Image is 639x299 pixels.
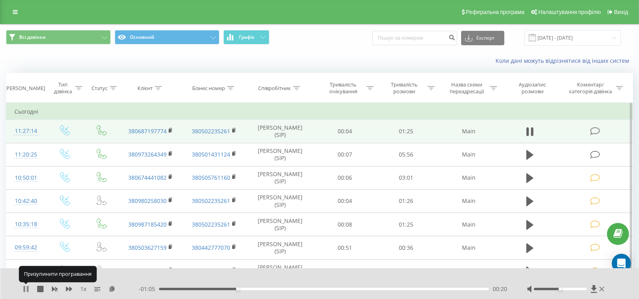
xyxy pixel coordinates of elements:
a: 380503627159 [128,244,167,251]
div: 10:50:01 [14,170,37,186]
div: Бізнес номер [192,85,225,92]
td: Main [437,259,500,283]
a: 380962050909 [128,267,167,275]
td: Main [437,120,500,143]
span: 00:20 [493,285,507,293]
td: 00:04 [315,120,376,143]
td: 01:25 [376,120,437,143]
div: Статус [92,85,107,92]
div: Призупинити програвання [19,266,97,282]
td: [PERSON_NAME] (SIP) [246,189,315,213]
div: 11:27:14 [14,123,37,139]
td: 00:08 [315,213,376,236]
td: Main [437,213,500,236]
a: 380987185420 [128,221,167,228]
div: 10:42:40 [14,193,37,209]
td: 00:06 [315,166,376,189]
span: Налаштування профілю [538,9,601,15]
span: Всі дзвінки [19,34,46,40]
button: Основний [115,30,219,44]
a: 380674441082 [128,174,167,181]
td: 01:26 [376,189,437,213]
input: Пошук за номером [372,31,457,45]
td: 05:56 [376,143,437,166]
div: [PERSON_NAME] [5,85,45,92]
a: 380442777070 [192,267,230,275]
td: 03:01 [376,166,437,189]
td: [PERSON_NAME] (SIP) [246,143,315,166]
div: 09:58:36 [14,263,37,279]
a: 380442777070 [192,244,230,251]
td: 01:25 [376,213,437,236]
div: Коментар/категорія дзвінка [567,81,614,95]
div: Тривалість розмови [383,81,426,95]
td: [PERSON_NAME] (SIP) [246,236,315,259]
a: 380687197774 [128,127,167,135]
a: 380505761160 [192,174,230,181]
div: 09:59:42 [14,240,37,255]
a: 380980258030 [128,197,167,205]
button: Експорт [461,31,504,45]
div: Аудіозапис розмови [508,81,557,95]
a: 380502235261 [192,127,230,135]
span: Реферальна програма [466,9,525,15]
div: Open Intercom Messenger [612,254,631,273]
td: 01:31 [376,259,437,283]
td: Main [437,166,500,189]
td: Сьогодні [6,104,633,120]
td: 00:25 [315,259,376,283]
a: 380502235261 [192,221,230,228]
div: 11:20:25 [14,147,37,163]
span: - 01:05 [139,285,159,293]
a: 380502235261 [192,197,230,205]
div: Назва схеми переадресації [445,81,488,95]
div: Тип дзвінка [52,81,73,95]
span: Вихід [614,9,628,15]
button: Графік [223,30,269,44]
td: Main [437,143,500,166]
td: 00:04 [315,189,376,213]
td: [PERSON_NAME] (SIP) [246,213,315,236]
span: Графік [239,34,255,40]
td: 00:36 [376,236,437,259]
div: Accessibility label [559,287,562,291]
div: Клієнт [137,85,153,92]
td: 00:07 [315,143,376,166]
div: Accessibility label [236,287,239,291]
div: Тривалість очікування [322,81,364,95]
a: 380973264349 [128,151,167,158]
td: [PERSON_NAME] (SIP) [246,259,315,283]
span: 1 x [80,285,86,293]
td: [PERSON_NAME] (SIP) [246,120,315,143]
button: Всі дзвінки [6,30,111,44]
td: 00:51 [315,236,376,259]
td: Main [437,189,500,213]
a: Коли дані можуть відрізнятися вiд інших систем [496,57,633,64]
div: 10:35:18 [14,217,37,232]
td: [PERSON_NAME] (SIP) [246,166,315,189]
a: 380501431124 [192,151,230,158]
td: Main [437,236,500,259]
div: Співробітник [258,85,291,92]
